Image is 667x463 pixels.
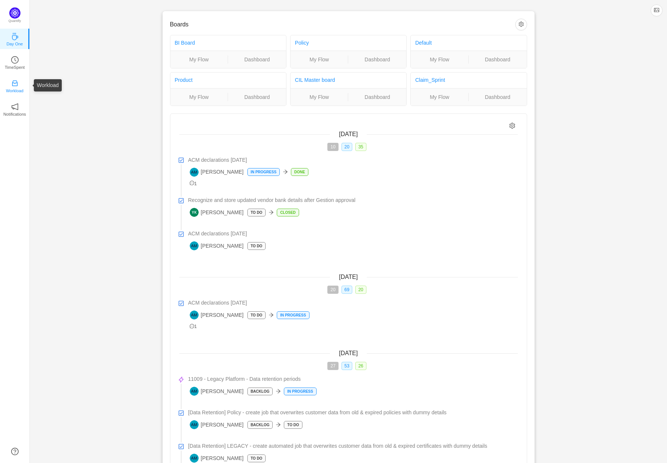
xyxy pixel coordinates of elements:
span: 11009 - Legacy Platform - Data retention periods [188,375,301,383]
a: ACM declarations [DATE] [188,299,518,307]
span: 20 [341,143,352,151]
a: Claim_Sprint [415,77,445,83]
i: icon: arrow-right [276,389,281,394]
img: AM [190,168,199,177]
span: [PERSON_NAME] [190,454,244,463]
button: icon: setting [515,19,527,30]
span: 35 [355,143,366,151]
span: Recognize and store updated vendor bank details after Gestion approval [188,196,356,204]
p: In Progress [248,168,279,176]
a: My Flow [291,93,348,101]
a: Dashboard [469,93,527,101]
img: AM [190,311,199,319]
span: 53 [341,362,352,370]
i: icon: coffee [11,33,19,40]
p: Day One [6,41,23,47]
span: [PERSON_NAME] [190,241,244,250]
i: icon: arrow-right [269,312,274,318]
a: My Flow [411,93,468,101]
span: 20 [355,286,366,294]
span: 1 [190,324,197,329]
span: [PERSON_NAME] [190,208,244,217]
span: [PERSON_NAME] [190,387,244,396]
a: ACM declarations [DATE] [188,230,518,238]
p: To Do [248,209,265,216]
a: My Flow [170,93,228,101]
a: Product [175,77,193,83]
button: icon: picture [651,4,663,16]
img: AM [190,454,199,463]
p: BACKLOG [248,421,273,428]
a: icon: inboxWorkload [11,82,19,89]
span: [PERSON_NAME] [190,420,244,429]
a: 11009 - Legacy Platform - Data retention periods [188,375,518,383]
span: 27 [327,362,338,370]
i: icon: notification [11,103,19,110]
a: My Flow [291,55,348,64]
span: ACM declarations [DATE] [188,156,247,164]
img: YK [190,208,199,217]
p: In Progress [284,388,316,395]
i: icon: message [190,324,195,329]
i: icon: arrow-right [283,169,288,174]
p: To Do [248,242,265,250]
a: [Data Retention] Policy - create job that overwrites customer data from old & expired policies wi... [188,409,518,417]
span: [Data Retention] LEGACY - create automated job that overwrites customer data from old & expired c... [188,442,487,450]
span: ACM declarations [DATE] [188,230,247,238]
a: Dashboard [348,93,406,101]
i: icon: message [190,181,195,186]
p: Workload [6,87,23,94]
img: AM [190,241,199,250]
a: ACM declarations [DATE] [188,156,518,164]
i: icon: arrow-right [276,422,281,427]
span: [DATE] [339,274,357,280]
a: icon: coffeeDay One [11,35,19,42]
span: [PERSON_NAME] [190,311,244,319]
p: Closed [277,209,299,216]
span: [Data Retention] Policy - create job that overwrites customer data from old & expired policies wi... [188,409,447,417]
i: icon: inbox [11,80,19,87]
i: icon: clock-circle [11,56,19,64]
span: [PERSON_NAME] [190,168,244,177]
a: My Flow [170,55,228,64]
span: [DATE] [339,350,357,356]
a: BI Board [175,40,195,46]
p: In Progress [277,312,309,319]
a: Recognize and store updated vendor bank details after Gestion approval [188,196,518,204]
a: Dashboard [228,93,286,101]
span: 20 [327,286,338,294]
span: 10 [327,143,338,151]
a: icon: clock-circleTimeSpent [11,58,19,66]
a: Dashboard [348,55,406,64]
img: AM [190,420,199,429]
a: Default [415,40,432,46]
a: Dashboard [228,55,286,64]
p: Quantify [9,19,21,24]
i: icon: arrow-right [269,210,274,215]
p: BACKLOG [248,388,273,395]
a: icon: question-circle [11,448,19,455]
span: 26 [355,362,366,370]
p: Done [291,168,308,176]
p: TimeSpent [5,64,25,71]
a: Policy [295,40,309,46]
p: To Do [248,455,265,462]
h3: Boards [170,21,515,28]
a: icon: notificationNotifications [11,105,19,113]
p: Notifications [3,111,26,118]
span: 1 [190,181,197,186]
p: To Do [284,421,302,428]
img: AM [190,387,199,396]
span: 69 [341,286,352,294]
img: Quantify [9,7,20,19]
p: To Do [248,312,265,319]
a: My Flow [411,55,468,64]
span: [DATE] [339,131,357,137]
a: [Data Retention] LEGACY - create automated job that overwrites customer data from old & expired c... [188,442,518,450]
a: CIL Master board [295,77,335,83]
span: ACM declarations [DATE] [188,299,247,307]
i: icon: setting [509,123,516,129]
a: Dashboard [469,55,527,64]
